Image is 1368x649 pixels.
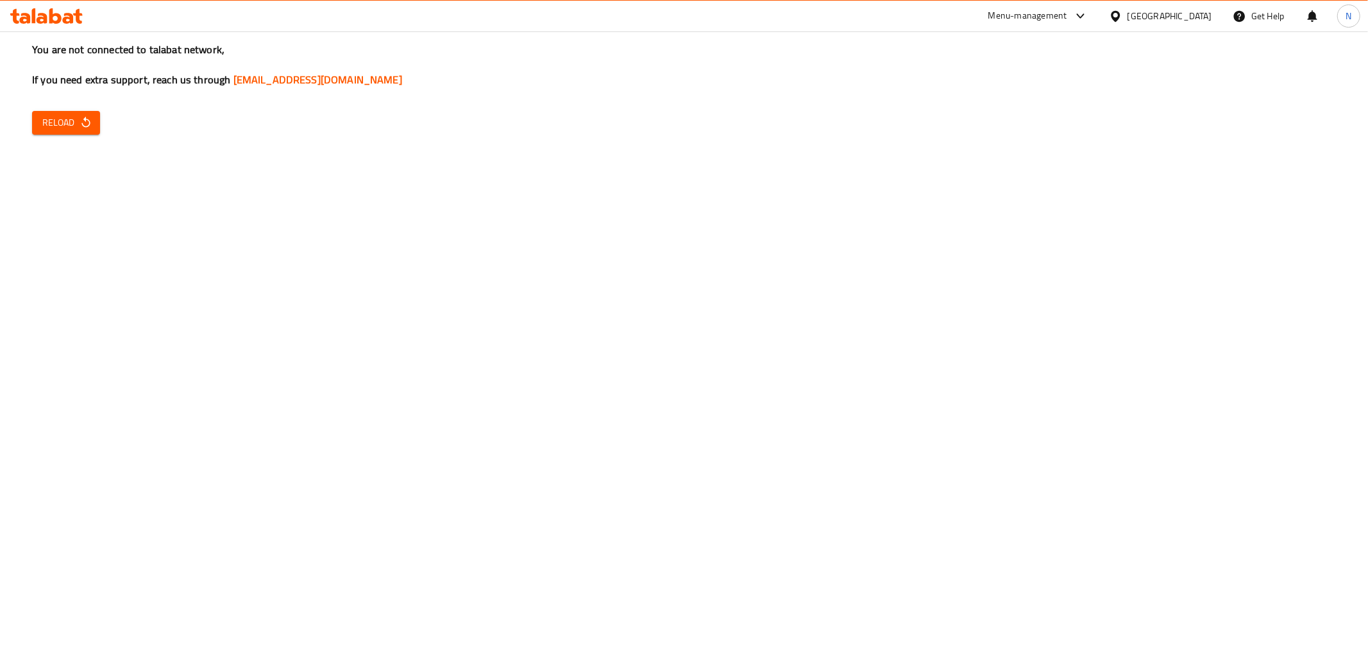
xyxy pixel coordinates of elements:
[233,70,402,89] a: [EMAIL_ADDRESS][DOMAIN_NAME]
[42,115,90,131] span: Reload
[1346,9,1351,23] span: N
[988,8,1067,24] div: Menu-management
[32,111,100,135] button: Reload
[1127,9,1212,23] div: [GEOGRAPHIC_DATA]
[32,42,1336,87] h3: You are not connected to talabat network, If you need extra support, reach us through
